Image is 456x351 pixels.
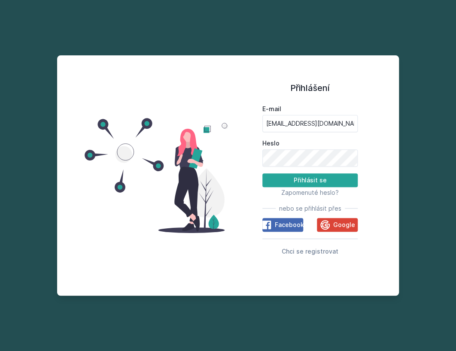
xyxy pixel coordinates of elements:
[262,218,303,232] button: Facebook
[262,139,358,148] label: Heslo
[317,218,358,232] button: Google
[262,173,358,187] button: Přihlásit se
[281,189,339,196] span: Zapomenuté heslo?
[333,221,355,229] span: Google
[262,105,358,113] label: E-mail
[282,248,338,255] span: Chci se registrovat
[279,204,341,213] span: nebo se přihlásit přes
[262,115,358,132] input: Tvoje e-mailová adresa
[275,221,304,229] span: Facebook
[282,246,338,256] button: Chci se registrovat
[262,82,358,94] h1: Přihlášení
